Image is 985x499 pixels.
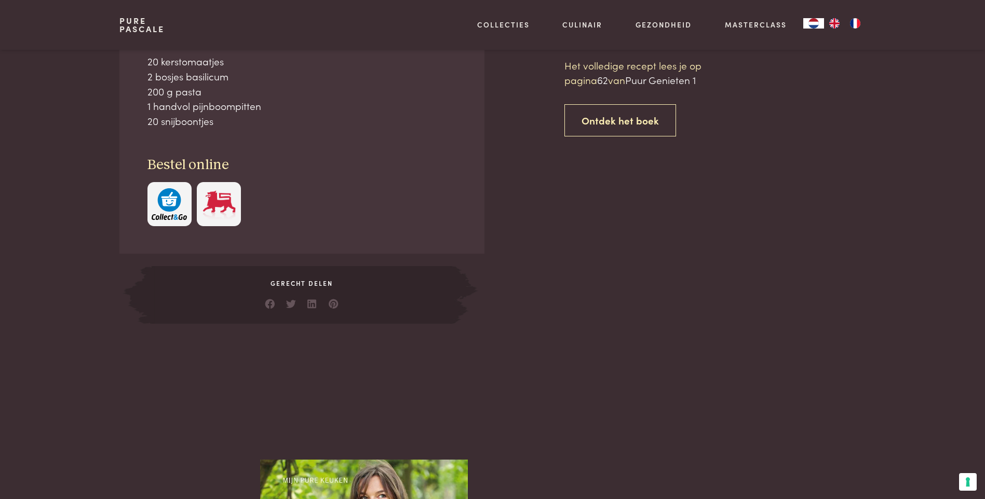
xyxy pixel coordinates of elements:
[636,19,692,30] a: Gezondheid
[152,188,187,220] img: c308188babc36a3a401bcb5cb7e020f4d5ab42f7cacd8327e500463a43eeb86c.svg
[564,58,741,88] p: Het volledige recept lees je op pagina van
[959,473,977,491] button: Uw voorkeuren voor toestemming voor trackingtechnologieën
[824,18,845,29] a: EN
[147,114,457,129] div: 20 snijboontjes
[803,18,824,29] a: NL
[152,279,452,288] span: Gerecht delen
[803,18,824,29] div: Language
[625,73,696,87] span: Puur Genieten 1
[147,156,457,174] h3: Bestel online
[477,19,530,30] a: Collecties
[564,104,676,137] a: Ontdek het boek
[147,69,457,84] div: 2 bosjes basilicum
[147,54,457,69] div: 20 kerstomaatjes
[845,18,866,29] a: FR
[803,18,866,29] aside: Language selected: Nederlands
[725,19,787,30] a: Masterclass
[824,18,866,29] ul: Language list
[147,84,457,99] div: 200 g pasta
[562,19,602,30] a: Culinair
[597,73,608,87] span: 62
[119,17,165,33] a: PurePascale
[147,99,457,114] div: 1 handvol pijnboompitten
[201,188,237,220] img: Delhaize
